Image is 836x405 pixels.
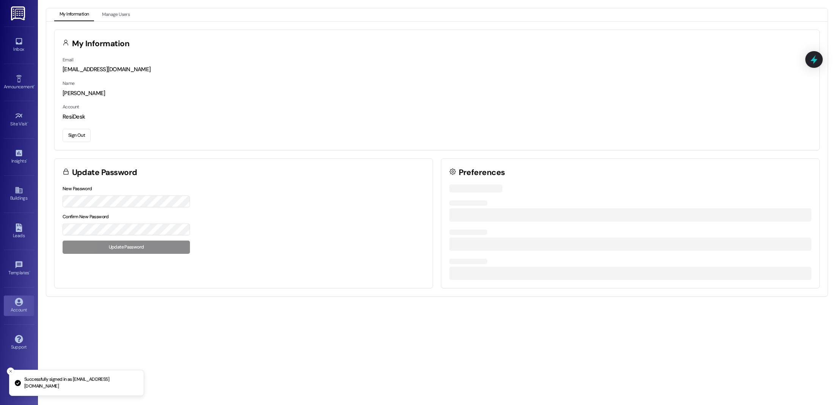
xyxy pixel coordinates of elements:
[63,57,73,63] label: Email
[63,104,79,110] label: Account
[27,120,28,125] span: •
[54,8,94,21] button: My Information
[7,367,14,375] button: Close toast
[63,80,75,86] label: Name
[63,214,109,220] label: Confirm New Password
[4,35,34,55] a: Inbox
[63,89,811,97] div: [PERSON_NAME]
[72,169,137,177] h3: Update Password
[34,83,35,88] span: •
[63,113,811,121] div: ResiDesk
[63,186,92,192] label: New Password
[4,221,34,242] a: Leads
[63,129,91,142] button: Sign Out
[11,6,27,20] img: ResiDesk Logo
[29,269,30,274] span: •
[4,109,34,130] a: Site Visit •
[26,157,27,163] span: •
[4,184,34,204] a: Buildings
[72,40,130,48] h3: My Information
[4,296,34,316] a: Account
[4,147,34,167] a: Insights •
[24,376,138,389] p: Successfully signed in as [EMAIL_ADDRESS][DOMAIN_NAME]
[63,66,811,73] div: [EMAIL_ADDRESS][DOMAIN_NAME]
[4,333,34,353] a: Support
[4,258,34,279] a: Templates •
[459,169,505,177] h3: Preferences
[97,8,135,21] button: Manage Users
